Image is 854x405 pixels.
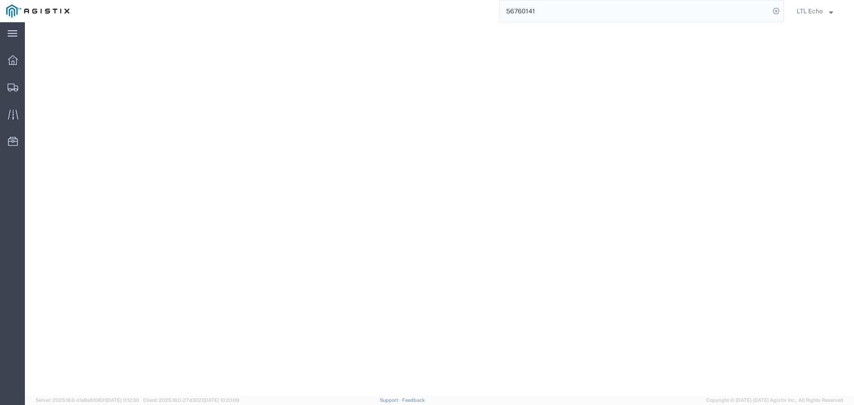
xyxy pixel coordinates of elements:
[380,397,402,403] a: Support
[25,22,854,396] iframe: To enrich screen reader interactions, please activate Accessibility in Grammarly extension settings
[203,397,239,403] span: [DATE] 10:20:09
[143,397,239,403] span: Client: 2025.18.0-27d3021
[106,397,139,403] span: [DATE] 11:12:30
[6,4,69,18] img: logo
[796,6,842,16] button: LTL Echo
[500,0,770,22] input: Search for shipment number, reference number
[36,397,139,403] span: Server: 2025.18.0-d1e9a510831
[402,397,425,403] a: Feedback
[706,397,843,404] span: Copyright © [DATE]-[DATE] Agistix Inc., All Rights Reserved
[797,6,823,16] span: LTL Echo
